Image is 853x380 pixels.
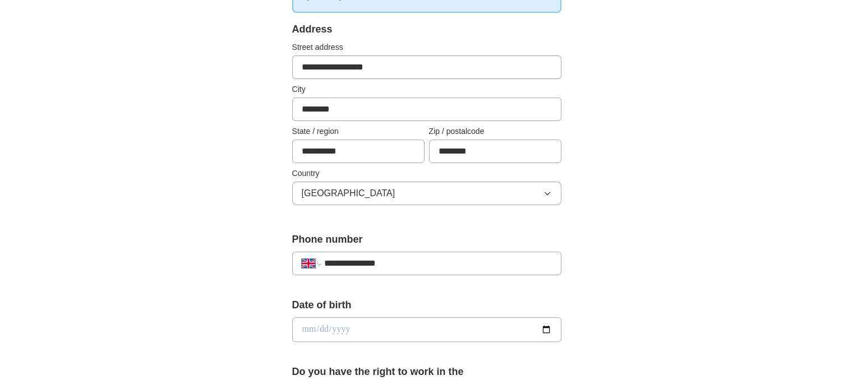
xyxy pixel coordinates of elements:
[292,298,561,313] label: Date of birth
[292,84,561,95] label: City
[292,232,561,247] label: Phone number
[292,168,561,179] label: Country
[292,22,561,37] div: Address
[292,41,561,53] label: Street address
[292,126,425,137] label: State / region
[429,126,561,137] label: Zip / postalcode
[292,182,561,205] button: [GEOGRAPHIC_DATA]
[302,187,395,200] span: [GEOGRAPHIC_DATA]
